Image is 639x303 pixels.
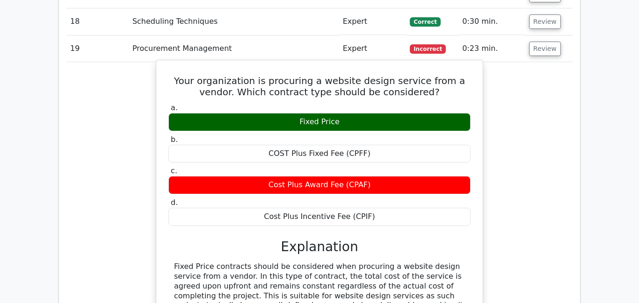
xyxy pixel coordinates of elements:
[339,35,407,62] td: Expert
[168,145,471,163] div: COST Plus Fixed Fee (CPFF)
[458,8,525,35] td: 0:30 min.
[171,198,178,207] span: d.
[168,176,471,194] div: Cost Plus Award Fee (CPAF)
[168,208,471,226] div: Cost Plus Incentive Fee (CPIF)
[168,113,471,131] div: Fixed Price
[410,44,446,54] span: Incorrect
[339,8,407,35] td: Expert
[129,8,339,35] td: Scheduling Techniques
[66,35,129,62] td: 19
[129,35,339,62] td: Procurement Management
[171,166,177,175] span: c.
[410,17,440,27] span: Correct
[171,103,178,112] span: a.
[171,135,178,144] span: b.
[174,239,465,255] h3: Explanation
[529,42,561,56] button: Review
[66,8,129,35] td: 18
[458,35,525,62] td: 0:23 min.
[529,14,561,29] button: Review
[167,75,472,98] h5: Your organization is procuring a website design service from a vendor. Which contract type should...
